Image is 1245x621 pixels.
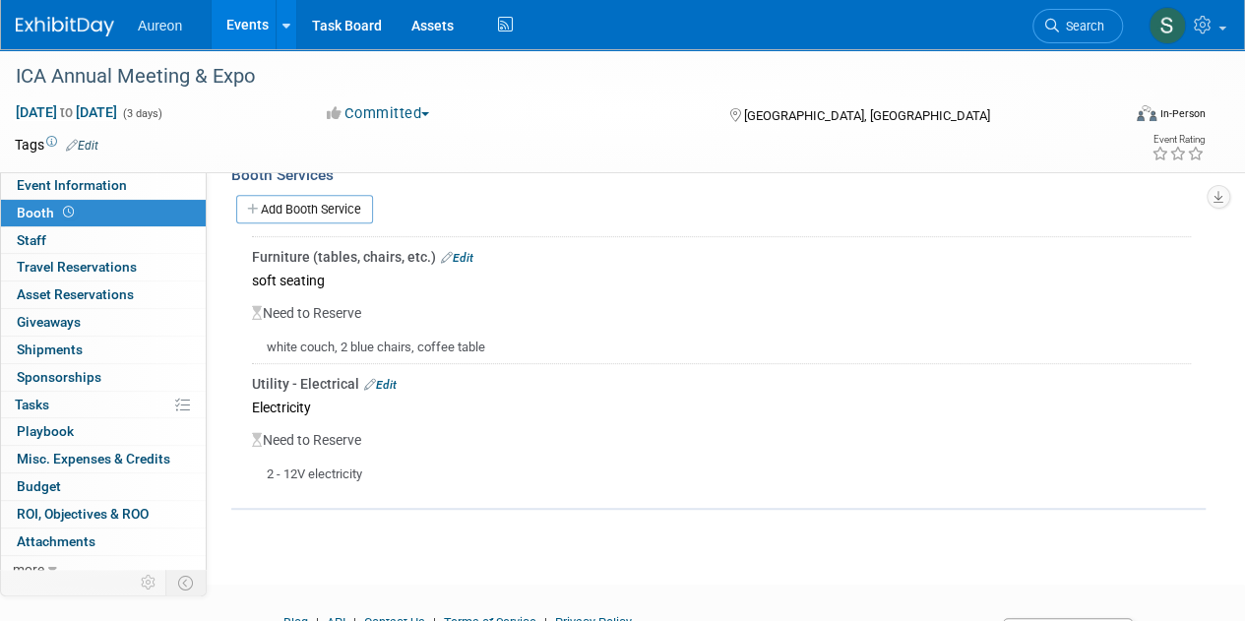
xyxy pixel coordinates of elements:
[1,418,206,445] a: Playbook
[17,314,81,330] span: Giveaways
[17,259,137,275] span: Travel Reservations
[1,392,206,418] a: Tasks
[17,533,95,549] span: Attachments
[17,478,61,494] span: Budget
[17,369,101,385] span: Sponsorships
[13,561,44,577] span: more
[1,556,206,583] a: more
[1,172,206,199] a: Event Information
[1,446,206,472] a: Misc. Expenses & Credits
[236,195,373,223] a: Add Booth Service
[17,342,83,357] span: Shipments
[9,59,1104,94] div: ICA Annual Meeting & Expo
[441,251,473,265] a: Edit
[59,205,78,219] span: Booth not reserved yet
[1,281,206,308] a: Asset Reservations
[252,247,1191,267] div: Furniture (tables, chairs, etc.)
[132,570,166,595] td: Personalize Event Tab Strip
[743,108,989,123] span: [GEOGRAPHIC_DATA], [GEOGRAPHIC_DATA]
[15,397,49,412] span: Tasks
[16,17,114,36] img: ExhibitDay
[17,423,74,439] span: Playbook
[1,200,206,226] a: Booth
[364,378,397,392] a: Edit
[17,506,149,522] span: ROI, Objectives & ROO
[1159,106,1206,121] div: In-Person
[15,135,98,155] td: Tags
[252,267,1191,293] div: soft seating
[166,570,207,595] td: Toggle Event Tabs
[1,227,206,254] a: Staff
[252,374,1191,394] div: Utility - Electrical
[138,18,182,33] span: Aureon
[231,164,1206,186] div: Booth Services
[1059,19,1104,33] span: Search
[1,364,206,391] a: Sponsorships
[17,205,78,220] span: Booth
[17,177,127,193] span: Event Information
[252,450,1191,484] div: 2 - 12V electricity
[57,104,76,120] span: to
[252,394,1191,420] div: Electricity
[320,103,437,124] button: Committed
[1137,105,1156,121] img: Format-Inperson.png
[17,232,46,248] span: Staff
[1,337,206,363] a: Shipments
[1149,7,1186,44] img: Sophia Millang
[1,309,206,336] a: Giveaways
[1,473,206,500] a: Budget
[252,293,1191,357] div: Need to Reserve
[15,103,118,121] span: [DATE] [DATE]
[17,286,134,302] span: Asset Reservations
[252,420,1191,484] div: Need to Reserve
[1031,102,1206,132] div: Event Format
[252,323,1191,357] div: white couch, 2 blue chairs, coffee table
[1,501,206,528] a: ROI, Objectives & ROO
[1032,9,1123,43] a: Search
[1,254,206,280] a: Travel Reservations
[17,451,170,466] span: Misc. Expenses & Credits
[121,107,162,120] span: (3 days)
[1,528,206,555] a: Attachments
[1152,135,1205,145] div: Event Rating
[66,139,98,153] a: Edit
